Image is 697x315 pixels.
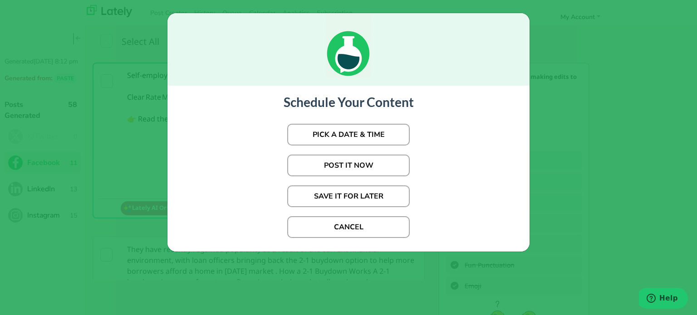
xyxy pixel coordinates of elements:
[287,216,410,238] button: CANCEL
[287,124,410,145] button: PICK A DATE & TIME
[639,288,688,310] iframe: Opens a widget where you can find more information
[326,13,371,78] img: loading_green.c7b22621.gif
[287,155,410,176] button: POST IT NOW
[287,185,410,207] button: SAVE IT FOR LATER
[177,95,520,110] h3: Schedule Your Content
